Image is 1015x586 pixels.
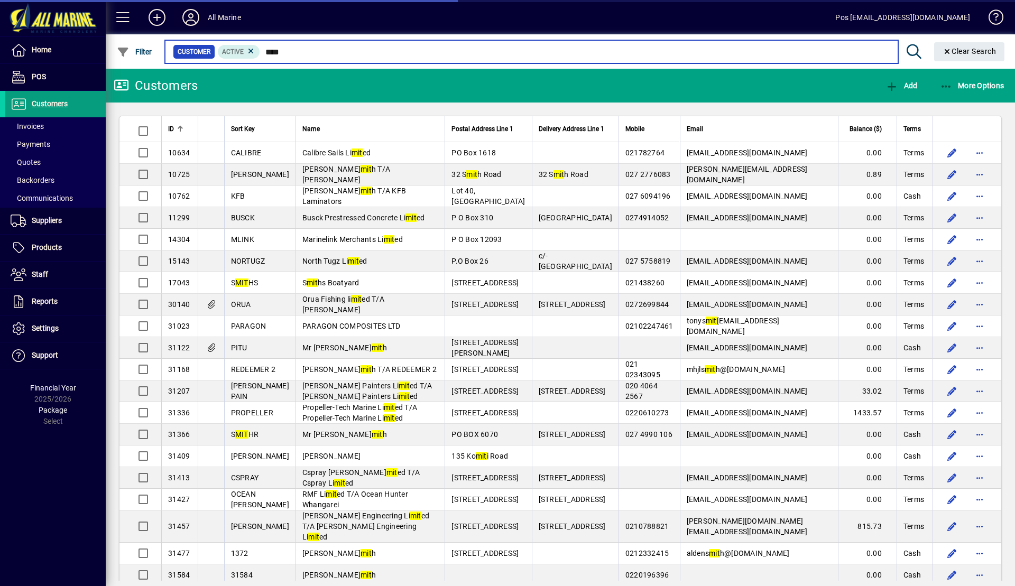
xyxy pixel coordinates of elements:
span: PARAGON [231,322,266,330]
span: Support [32,351,58,359]
span: [PERSON_NAME] [231,170,289,179]
span: Payments [11,140,50,148]
td: 0.00 [838,489,897,510]
span: P O Box 12093 [451,235,502,244]
button: Add [883,76,920,95]
span: Terms [903,147,924,158]
em: mit [361,365,372,374]
span: Mr [PERSON_NAME] h [302,430,387,439]
button: More options [971,426,988,443]
span: Terms [903,521,924,532]
em: mit [307,278,318,287]
em: mit [386,468,398,477]
button: More options [971,166,988,183]
a: Reports [5,289,106,315]
span: [EMAIL_ADDRESS][DOMAIN_NAME] [687,473,808,482]
button: More options [971,318,988,334]
span: tonys [EMAIL_ADDRESS][DOMAIN_NAME] [687,317,780,336]
span: [STREET_ADDRESS] [539,495,606,504]
button: More options [971,361,988,378]
button: More options [971,209,988,226]
span: [EMAIL_ADDRESS][DOMAIN_NAME] [687,257,808,265]
span: Terms [903,386,924,396]
span: [PERSON_NAME][DOMAIN_NAME][EMAIL_ADDRESS][DOMAIN_NAME] [687,517,808,536]
div: Pos [EMAIL_ADDRESS][DOMAIN_NAME] [835,9,970,26]
a: Invoices [5,117,106,135]
span: Sort Key [231,123,255,135]
td: 0.00 [838,207,897,229]
button: Edit [944,404,961,421]
em: mit [553,170,565,179]
span: 17043 [168,278,190,287]
td: 0.00 [838,467,897,489]
span: [PERSON_NAME] h [302,549,376,557]
span: Home [32,45,51,54]
button: Edit [944,545,961,562]
span: Mr [PERSON_NAME] h [302,343,387,352]
span: [EMAIL_ADDRESS][DOMAIN_NAME] [687,387,808,395]
button: More options [971,253,988,269]
span: [EMAIL_ADDRESS][DOMAIN_NAME] [687,408,808,417]
a: Settings [5,315,106,342]
span: PARAGON COMPOSITES LTD [302,322,401,330]
td: 0.00 [838,445,897,467]
span: Filter [117,48,152,56]
a: Suppliers [5,208,106,234]
button: Edit [944,209,961,226]
span: [EMAIL_ADDRESS][DOMAIN_NAME] [687,343,808,352]
span: [STREET_ADDRESS] [451,473,519,482]
span: [PERSON_NAME] h T/A REDEEMER 2 [302,365,437,374]
span: 027 4990 106 [625,430,672,439]
button: Edit [944,469,961,486]
span: 31413 [168,473,190,482]
span: Orua Fishing li ed T/A [PERSON_NAME] [302,295,384,314]
span: 31409 [168,452,190,460]
span: P O Box 310 [451,213,493,222]
button: More options [971,188,988,204]
span: Postal Address Line 1 [451,123,513,135]
span: [STREET_ADDRESS] [451,408,519,417]
span: 31023 [168,322,190,330]
span: Cash [903,429,921,440]
span: Terms [903,299,924,310]
button: More options [971,296,988,313]
span: [PERSON_NAME] [302,452,361,460]
span: 021 02343095 [625,360,660,379]
span: [PERSON_NAME] [231,522,289,531]
span: 31336 [168,408,190,417]
span: 021438260 [625,278,665,287]
div: Customers [114,77,198,94]
span: Terms [903,277,924,288]
span: 31584 [231,571,253,579]
a: Support [5,342,106,369]
em: mit [384,403,395,412]
button: More options [971,448,988,464]
td: 0.00 [838,272,897,294]
em: mit [476,452,487,460]
td: 1433.57 [838,402,897,424]
span: Terms [903,123,921,135]
button: More options [971,274,988,291]
span: Clear Search [943,47,996,55]
button: Edit [944,426,961,443]
a: Payments [5,135,106,153]
button: Edit [944,166,961,183]
span: 31122 [168,343,190,352]
a: Products [5,235,106,261]
em: mit [384,235,395,244]
span: 31168 [168,365,190,374]
span: Terms [903,256,924,266]
em: mit [709,549,720,557]
span: 31477 [168,549,190,557]
button: Edit [944,566,961,583]
span: 027 2776083 [625,170,671,179]
button: Add [140,8,174,27]
span: Terms [903,212,924,223]
span: Cash [903,342,921,353]
span: [PERSON_NAME] h T/A [PERSON_NAME] [302,165,390,184]
em: mit [326,490,337,498]
div: ID [168,123,191,135]
span: [EMAIL_ADDRESS][DOMAIN_NAME] [687,430,808,439]
button: More options [971,545,988,562]
span: Balance ($) [850,123,882,135]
